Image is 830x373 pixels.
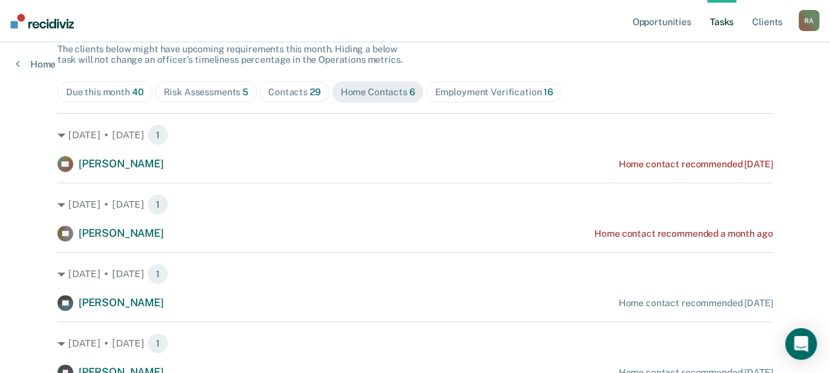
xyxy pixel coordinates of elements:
[147,263,168,284] span: 1
[79,296,164,309] span: [PERSON_NAME]
[57,333,773,354] div: [DATE] • [DATE] 1
[618,298,773,309] div: Home contact recommended [DATE]
[310,87,321,97] span: 29
[164,87,249,98] div: Risk Assessments
[268,87,321,98] div: Contacts
[798,10,819,31] div: R A
[594,228,773,239] div: Home contact recommended a month ago
[785,328,817,360] div: Open Intercom Messenger
[11,14,74,28] img: Recidiviz
[57,124,773,145] div: [DATE] • [DATE] 1
[16,58,55,70] a: Home
[543,87,553,97] span: 16
[57,194,773,215] div: [DATE] • [DATE] 1
[798,10,819,31] button: RA
[132,87,144,97] span: 40
[618,159,773,170] div: Home contact recommended [DATE]
[57,263,773,284] div: [DATE] • [DATE] 1
[147,333,168,354] span: 1
[66,87,144,98] div: Due this month
[147,124,168,145] span: 1
[341,87,415,98] div: Home Contacts
[409,87,415,97] span: 6
[434,87,553,98] div: Employment Verification
[57,44,403,65] span: The clients below might have upcoming requirements this month. Hiding a below task will not chang...
[242,87,248,97] span: 5
[79,227,164,239] span: [PERSON_NAME]
[79,157,164,170] span: [PERSON_NAME]
[147,194,168,215] span: 1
